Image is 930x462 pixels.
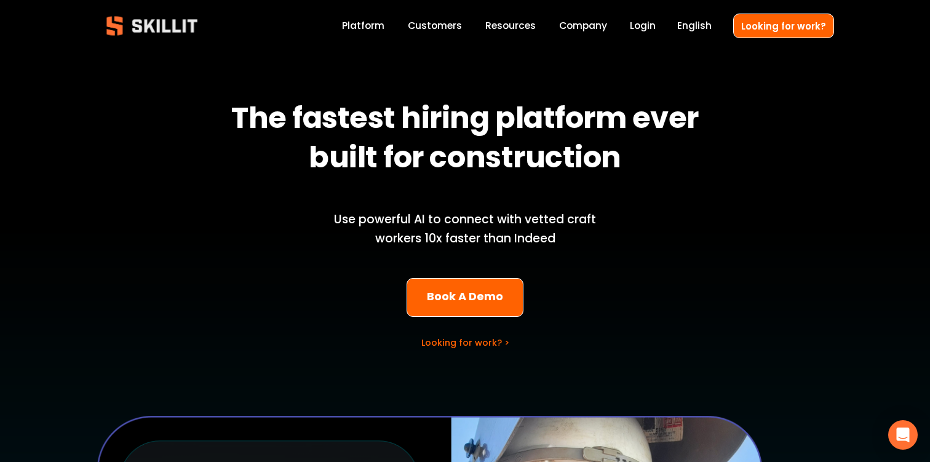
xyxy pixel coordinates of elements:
span: Resources [485,18,536,33]
a: folder dropdown [485,18,536,34]
strong: The fastest hiring platform ever built for construction [231,95,704,185]
a: Platform [342,18,384,34]
a: Login [630,18,656,34]
a: Book A Demo [407,278,524,317]
span: English [677,18,712,33]
a: Company [559,18,607,34]
div: Open Intercom Messenger [888,420,918,450]
img: Skillit [96,7,208,44]
div: language picker [677,18,712,34]
a: Looking for work? [733,14,834,38]
p: Use powerful AI to connect with vetted craft workers 10x faster than Indeed [313,210,617,248]
a: Looking for work? > [421,337,509,349]
a: Customers [408,18,462,34]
